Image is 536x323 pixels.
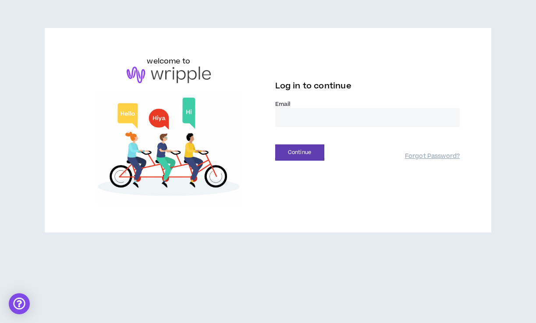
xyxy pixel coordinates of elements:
button: Continue [275,144,324,161]
label: Email [275,100,460,108]
div: Open Intercom Messenger [9,293,30,314]
h6: welcome to [147,56,190,67]
img: Welcome to Wripple [76,92,261,205]
span: Log in to continue [275,81,351,91]
img: logo-brand.png [127,67,211,83]
a: Forgot Password? [405,152,460,161]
